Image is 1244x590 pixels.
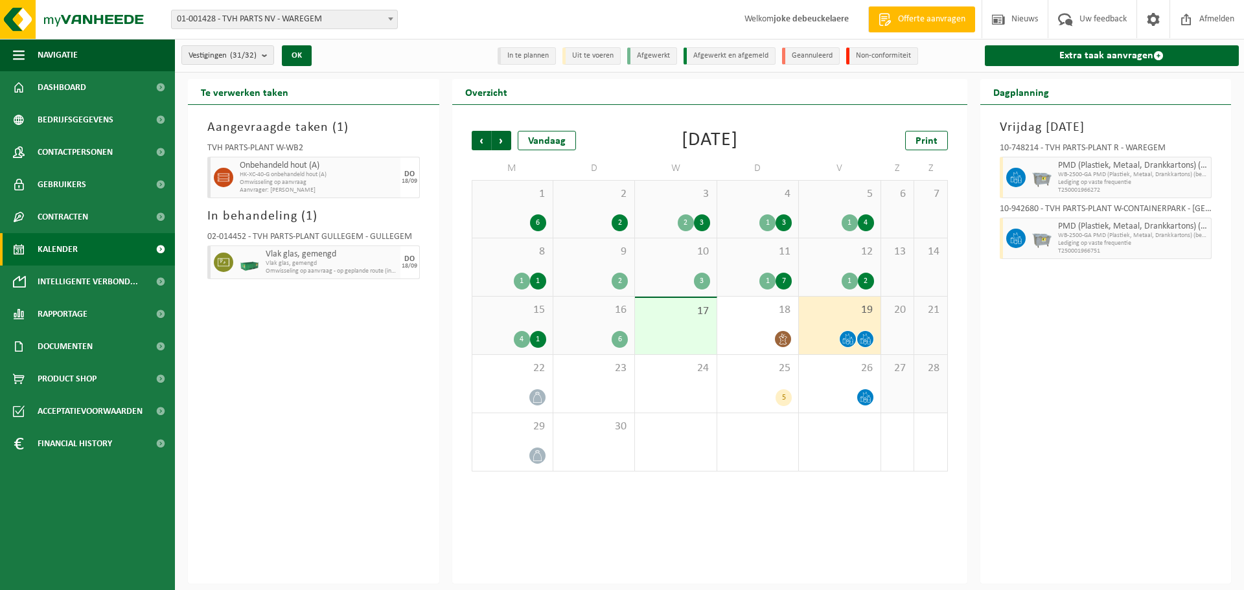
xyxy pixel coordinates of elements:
div: 3 [776,214,792,231]
span: 5 [805,187,873,201]
span: 22 [479,361,546,376]
h2: Te verwerken taken [188,79,301,104]
td: D [553,157,635,180]
span: 2 [560,187,628,201]
div: 18/09 [402,263,417,269]
span: HK-XC-40-G onbehandeld hout (A) [240,171,397,179]
span: Gebruikers [38,168,86,201]
div: 2 [612,214,628,231]
li: Uit te voeren [562,47,621,65]
div: 3 [694,273,710,289]
span: Vlak glas, gemengd [266,249,397,260]
span: 17 [641,304,709,319]
span: 10 [641,245,709,259]
div: 2 [612,273,628,289]
button: OK [282,45,312,66]
div: 1 [759,273,776,289]
div: 18/09 [402,178,417,185]
button: Vestigingen(31/32) [181,45,274,65]
span: PMD (Plastiek, Metaal, Drankkartons) (bedrijven) [1058,221,1208,232]
img: WB-2500-GAL-GY-01 [1032,229,1052,248]
span: Omwisseling op aanvraag - op geplande route (incl. verwerking) [266,267,397,275]
span: 21 [921,303,940,317]
strong: joke debeuckelaere [774,14,849,24]
span: 3 [641,187,709,201]
div: TVH PARTS-PLANT W-WB2 [207,144,420,157]
span: Kalender [38,233,78,266]
span: 1 [306,210,313,223]
span: Navigatie [38,39,78,71]
span: Bedrijfsgegevens [38,104,113,136]
span: Acceptatievoorwaarden [38,395,143,427]
count: (31/32) [230,51,257,60]
div: 1 [530,273,546,289]
td: Z [914,157,947,180]
li: In te plannen [498,47,556,65]
span: Financial History [38,427,112,460]
span: Lediging op vaste frequentie [1058,179,1208,187]
li: Non-conformiteit [846,47,918,65]
div: DO [404,255,415,263]
span: 26 [805,361,873,376]
td: D [717,157,799,180]
div: 10-942680 - TVH PARTS-PLANT W-CONTAINERPARK - [GEOGRAPHIC_DATA] [1000,205,1212,218]
span: 9 [560,245,628,259]
span: 14 [921,245,940,259]
div: 3 [694,214,710,231]
h2: Overzicht [452,79,520,104]
div: 1 [514,273,530,289]
span: 01-001428 - TVH PARTS NV - WAREGEM [172,10,397,28]
span: 19 [805,303,873,317]
span: T250001966751 [1058,247,1208,255]
td: Z [881,157,914,180]
div: 4 [858,214,874,231]
h3: Vrijdag [DATE] [1000,118,1212,137]
span: Vlak glas, gemengd [266,260,397,267]
a: Print [905,131,948,150]
div: [DATE] [682,131,738,150]
span: PMD (Plastiek, Metaal, Drankkartons) (bedrijven) [1058,161,1208,171]
span: 8 [479,245,546,259]
span: 4 [724,187,792,201]
span: Vorige [472,131,491,150]
span: Onbehandeld hout (A) [240,161,397,171]
img: WB-2500-GAL-GY-01 [1032,168,1052,187]
span: 30 [560,420,628,434]
span: 20 [888,303,907,317]
span: Vestigingen [189,46,257,65]
span: Print [916,136,938,146]
span: T250001966272 [1058,187,1208,194]
span: Contactpersonen [38,136,113,168]
div: 1 [842,273,858,289]
img: PB-MB-2000-MET-GN-01 [240,253,259,272]
h3: In behandeling ( ) [207,207,420,226]
div: 7 [776,273,792,289]
li: Geannuleerd [782,47,840,65]
div: 6 [612,331,628,348]
span: Intelligente verbond... [38,266,138,298]
div: 5 [776,389,792,406]
span: 27 [888,361,907,376]
span: Omwisseling op aanvraag [240,179,397,187]
span: 16 [560,303,628,317]
a: Extra taak aanvragen [985,45,1239,66]
span: Rapportage [38,298,87,330]
span: 15 [479,303,546,317]
span: 25 [724,361,792,376]
div: 1 [842,214,858,231]
td: W [635,157,717,180]
span: Lediging op vaste frequentie [1058,240,1208,247]
span: 23 [560,361,628,376]
div: 2 [858,273,874,289]
span: Documenten [38,330,93,363]
span: Dashboard [38,71,86,104]
span: Contracten [38,201,88,233]
span: 13 [888,245,907,259]
span: WB-2500-GA PMD (Plastiek, Metaal, Drankkartons) (bedrijven) [1058,232,1208,240]
span: 11 [724,245,792,259]
span: 6 [888,187,907,201]
h2: Dagplanning [980,79,1062,104]
span: Product Shop [38,363,97,395]
td: V [799,157,881,180]
span: 29 [479,420,546,434]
